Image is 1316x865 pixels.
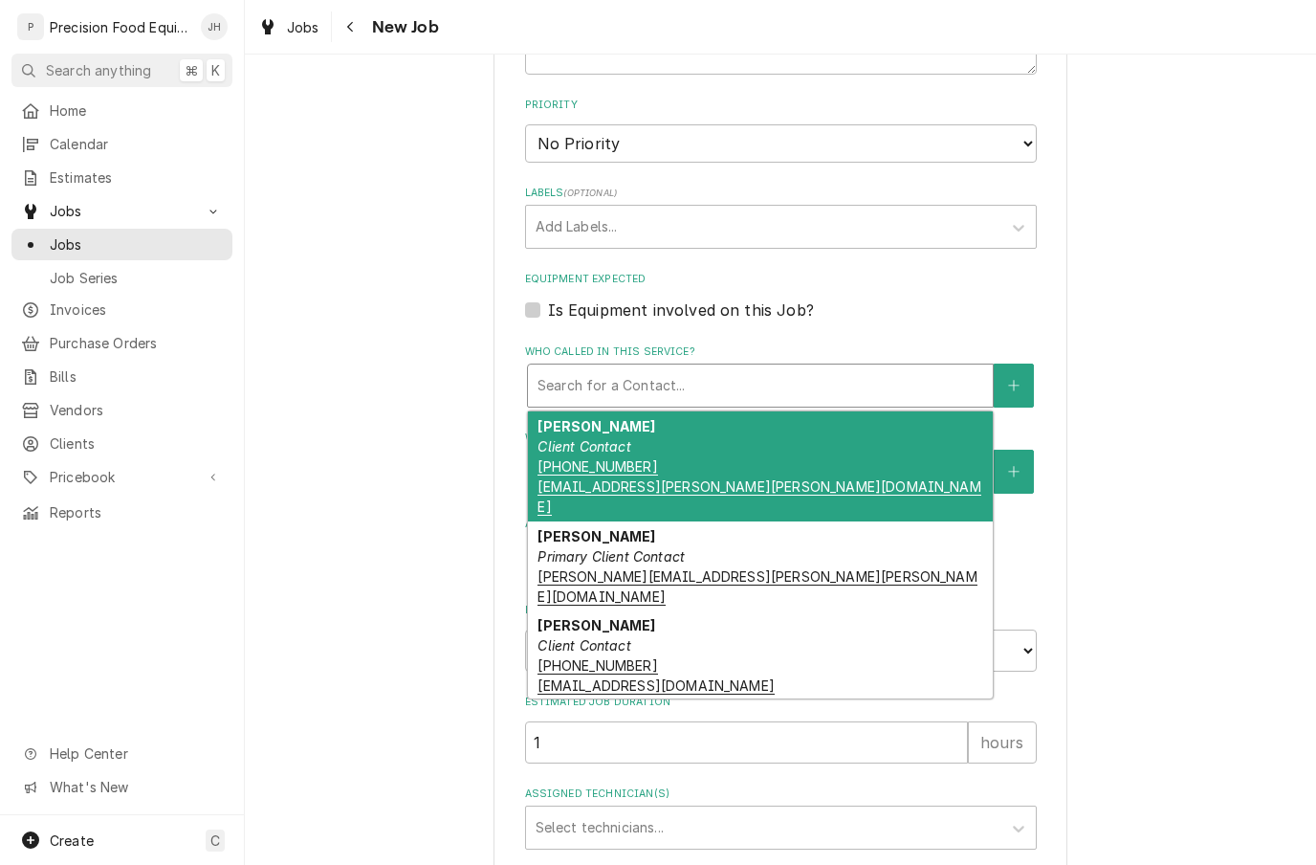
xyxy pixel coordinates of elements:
[210,831,220,851] span: C
[185,60,198,80] span: ⌘
[525,272,1037,287] label: Equipment Expected
[50,268,223,288] span: Job Series
[525,186,1037,201] label: Labels
[50,17,190,37] div: Precision Food Equipment LLC
[11,128,232,160] a: Calendar
[46,60,151,80] span: Search anything
[50,777,221,797] span: What's New
[201,13,228,40] div: Jason Hertel's Avatar
[50,743,221,764] span: Help Center
[50,467,194,487] span: Pricebook
[537,438,630,455] em: Client Contact
[251,11,327,43] a: Jobs
[525,603,1037,618] label: Estimated Arrival Time
[211,60,220,80] span: K
[525,98,1037,113] label: Priority
[50,201,194,221] span: Jobs
[537,637,630,654] em: Client Contact
[50,100,223,121] span: Home
[525,431,1037,493] div: Who should the tech(s) ask for?
[525,787,1037,849] div: Assigned Technician(s)
[525,186,1037,248] div: Labels
[11,262,232,294] a: Job Series
[525,272,1037,321] div: Equipment Expected
[11,54,232,87] button: Search anything⌘K
[11,428,232,459] a: Clients
[537,528,655,544] strong: [PERSON_NAME]
[11,195,232,227] a: Go to Jobs
[525,98,1037,162] div: Priority
[50,433,223,454] span: Clients
[50,134,223,154] span: Calendar
[994,364,1034,408] button: Create New Contact
[525,344,1037,360] label: Who called in this service?
[537,418,655,434] strong: [PERSON_NAME]
[525,630,774,672] input: Date
[11,229,232,260] a: Jobs
[1008,465,1020,478] svg: Create New Contact
[548,299,814,322] label: Is Equipment involved on this Job?
[50,832,94,849] span: Create
[11,95,232,126] a: Home
[525,517,1037,532] label: Attachments
[11,162,232,193] a: Estimates
[525,787,1037,802] label: Assigned Technician(s)
[50,366,223,387] span: Bills
[525,603,1037,671] div: Estimated Arrival Time
[11,361,232,392] a: Bills
[525,517,1037,580] div: Attachments
[525,344,1037,407] div: Who called in this service?
[11,738,232,769] a: Go to Help Center
[11,394,232,426] a: Vendors
[50,299,223,320] span: Invoices
[525,695,1037,763] div: Estimated Job Duration
[287,17,319,37] span: Jobs
[525,431,1037,446] label: Who should the tech(s) ask for?
[336,11,366,42] button: Navigate back
[50,234,223,255] span: Jobs
[537,617,655,633] strong: [PERSON_NAME]
[994,450,1034,494] button: Create New Contact
[968,721,1037,764] div: hours
[17,13,44,40] div: P
[50,167,223,188] span: Estimates
[50,502,223,522] span: Reports
[50,333,223,353] span: Purchase Orders
[11,771,232,803] a: Go to What's New
[563,188,617,198] span: ( optional )
[201,13,228,40] div: JH
[525,695,1037,710] label: Estimated Job Duration
[50,400,223,420] span: Vendors
[11,294,232,325] a: Invoices
[537,548,685,565] em: Primary Client Contact
[11,497,232,528] a: Reports
[366,14,439,40] span: New Job
[11,461,232,493] a: Go to Pricebook
[1008,379,1020,392] svg: Create New Contact
[11,327,232,359] a: Purchase Orders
